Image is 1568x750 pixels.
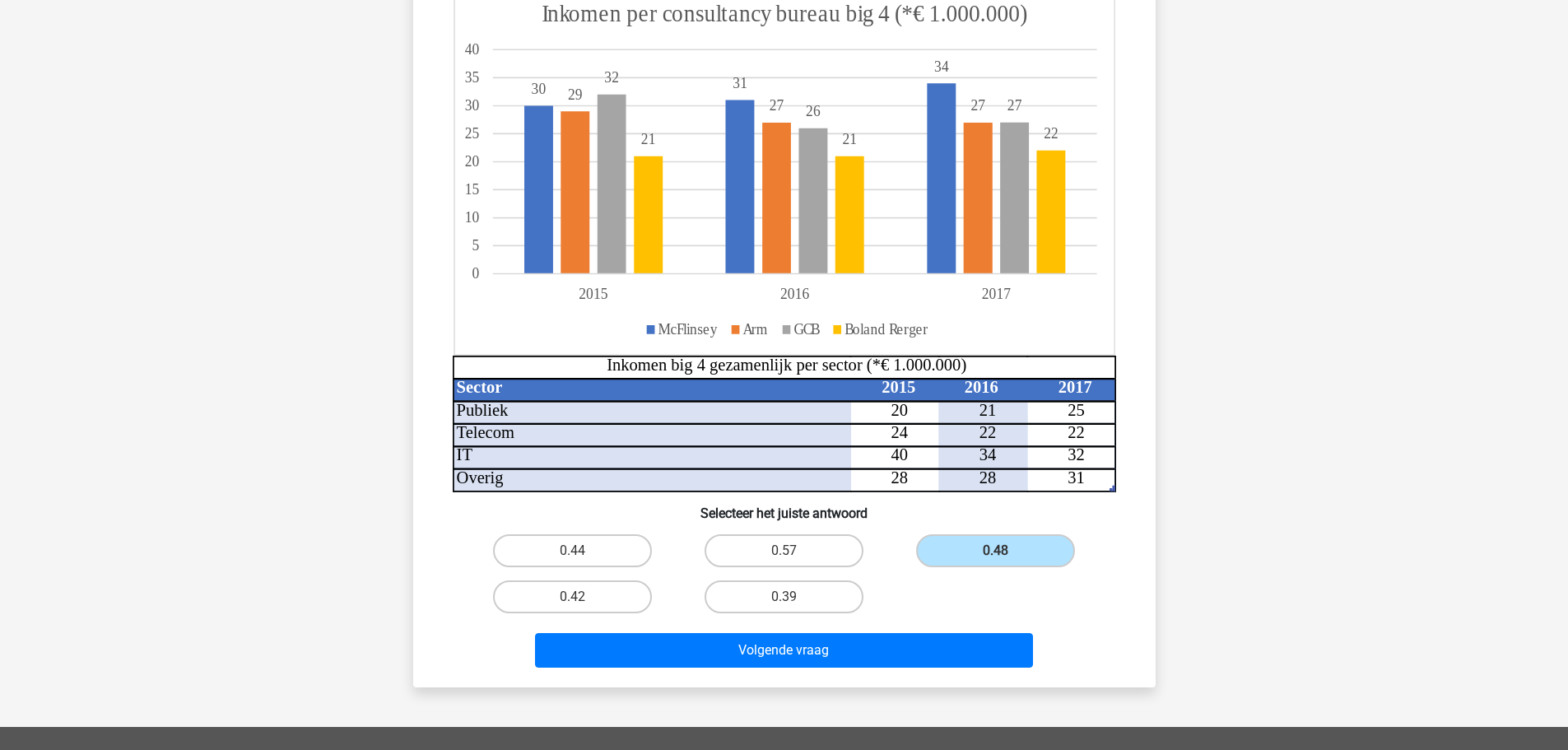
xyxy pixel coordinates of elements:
[742,320,767,338] tspan: Arm
[979,446,996,464] tspan: 34
[769,97,984,114] tspan: 2727
[640,131,856,148] tspan: 2121
[979,401,996,419] tspan: 21
[793,320,820,338] tspan: GCB
[733,74,747,91] tspan: 31
[1068,423,1085,441] tspan: 22
[456,468,503,487] tspan: Overig
[979,468,996,487] tspan: 28
[440,492,1129,521] h6: Selecteer het juiste antwoord
[464,125,479,142] tspan: 25
[464,209,479,226] tspan: 10
[535,633,1033,668] button: Volgende vraag
[456,401,508,419] tspan: Publiek
[979,423,996,441] tspan: 22
[464,97,479,114] tspan: 30
[891,423,908,441] tspan: 24
[579,286,1011,303] tspan: 201520162017
[1058,378,1091,396] tspan: 2017
[604,69,619,86] tspan: 32
[933,58,948,75] tspan: 34
[472,237,479,254] tspan: 5
[531,80,546,97] tspan: 30
[882,378,915,396] tspan: 2015
[891,401,908,419] tspan: 20
[806,102,821,119] tspan: 26
[916,534,1075,567] label: 0.48
[844,320,928,338] tspan: Boland Rerger
[456,378,502,396] tspan: Sector
[1068,468,1085,487] tspan: 31
[1068,401,1085,419] tspan: 25
[456,423,514,441] tspan: Telecom
[493,580,652,613] label: 0.42
[1044,125,1059,142] tspan: 22
[464,181,479,198] tspan: 15
[705,580,863,613] label: 0.39
[705,534,863,567] label: 0.57
[472,265,479,282] tspan: 0
[964,378,998,396] tspan: 2016
[891,446,908,464] tspan: 40
[568,86,583,103] tspan: 29
[891,468,908,487] tspan: 28
[493,534,652,567] label: 0.44
[1007,97,1021,114] tspan: 27
[1068,446,1085,464] tspan: 32
[607,356,966,375] tspan: Inkomen big 4 gezamenlijk per sector (*€ 1.000.000)
[464,40,479,58] tspan: 40
[658,320,718,338] tspan: McFlinsey
[464,69,479,86] tspan: 35
[456,446,472,464] tspan: IT
[464,153,479,170] tspan: 20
